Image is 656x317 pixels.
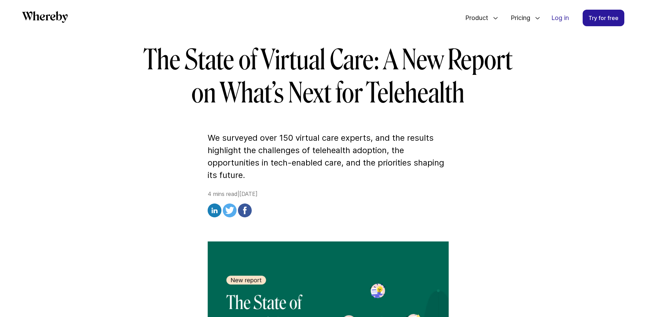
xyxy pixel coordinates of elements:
[546,10,574,26] a: Log in
[208,132,449,181] p: We surveyed over 150 virtual care experts, and the results highlight the challenges of telehealth...
[130,43,527,110] h1: The State of Virtual Care: A New Report on What’s Next for Telehealth
[22,11,68,23] svg: Whereby
[208,190,449,219] div: 4 mins read | [DATE]
[504,7,532,29] span: Pricing
[223,204,237,217] img: twitter
[238,204,252,217] img: facebook
[22,11,68,25] a: Whereby
[208,204,221,217] img: linkedin
[583,10,624,26] a: Try for free
[458,7,490,29] span: Product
